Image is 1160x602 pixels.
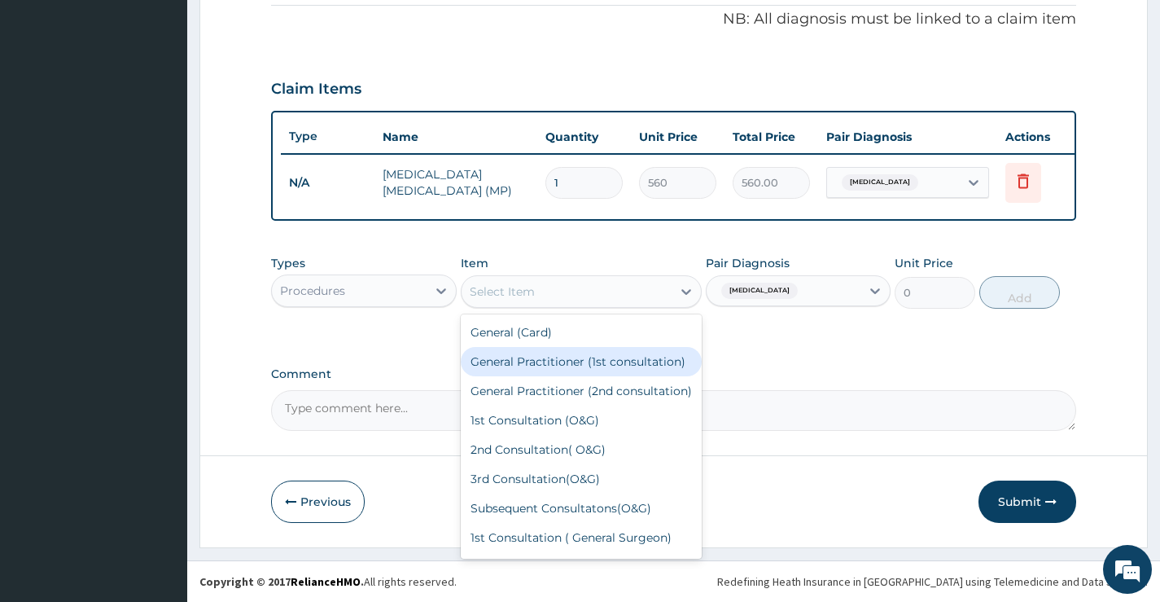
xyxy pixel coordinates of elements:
[461,435,703,464] div: 2nd Consultation( O&G)
[461,406,703,435] div: 1st Consultation (O&G)
[281,121,374,152] th: Type
[461,255,488,271] label: Item
[291,574,361,589] a: RelianceHMO
[271,257,305,270] label: Types
[978,481,1076,523] button: Submit
[724,121,818,153] th: Total Price
[271,81,361,99] h3: Claim Items
[8,416,310,473] textarea: Type your message and hit 'Enter'
[271,367,1076,381] label: Comment
[94,191,225,355] span: We're online!
[721,283,798,299] span: [MEDICAL_DATA]
[818,121,997,153] th: Pair Diagnosis
[85,91,274,112] div: Chat with us now
[271,481,365,523] button: Previous
[895,255,953,271] label: Unit Price
[461,347,703,376] div: General Practitioner (1st consultation)
[997,121,1079,153] th: Actions
[461,523,703,552] div: 1st Consultation ( General Surgeon)
[842,174,918,191] span: [MEDICAL_DATA]
[374,158,537,207] td: [MEDICAL_DATA] [MEDICAL_DATA] (MP)
[979,276,1060,309] button: Add
[271,9,1076,30] p: NB: All diagnosis must be linked to a claim item
[280,283,345,299] div: Procedures
[706,255,790,271] label: Pair Diagnosis
[461,376,703,406] div: General Practitioner (2nd consultation)
[374,121,537,153] th: Name
[199,574,364,589] strong: Copyright © 2017 .
[461,464,703,494] div: 3rd Consultation(O&G)
[537,121,631,153] th: Quantity
[470,283,535,300] div: Select Item
[461,552,703,582] div: 2nd Consultation(General Surgeon)
[187,560,1160,602] footer: All rights reserved.
[461,494,703,523] div: Subsequent Consultatons(O&G)
[30,81,66,122] img: d_794563401_company_1708531726252_794563401
[717,573,1148,590] div: Redefining Heath Insurance in [GEOGRAPHIC_DATA] using Telemedicine and Data Science!
[631,121,724,153] th: Unit Price
[267,8,306,47] div: Minimize live chat window
[461,318,703,347] div: General (Card)
[281,168,374,198] td: N/A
